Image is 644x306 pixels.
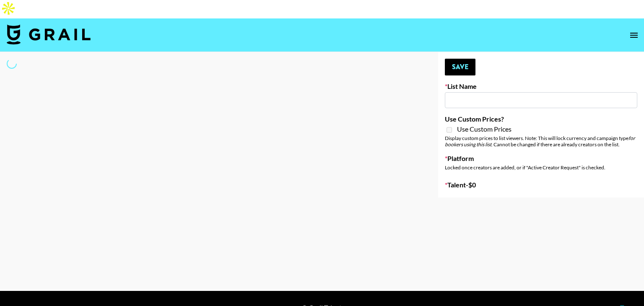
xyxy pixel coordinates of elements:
label: Talent - $ 0 [445,181,637,189]
label: List Name [445,82,637,91]
button: Save [445,59,475,75]
div: Locked once creators are added, or if "Active Creator Request" is checked. [445,164,637,171]
span: Use Custom Prices [457,125,512,133]
em: for bookers using this list [445,135,635,148]
label: Platform [445,154,637,163]
button: open drawer [626,27,642,44]
img: Grail Talent [7,24,91,44]
label: Use Custom Prices? [445,115,637,123]
div: Display custom prices to list viewers. Note: This will lock currency and campaign type . Cannot b... [445,135,637,148]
